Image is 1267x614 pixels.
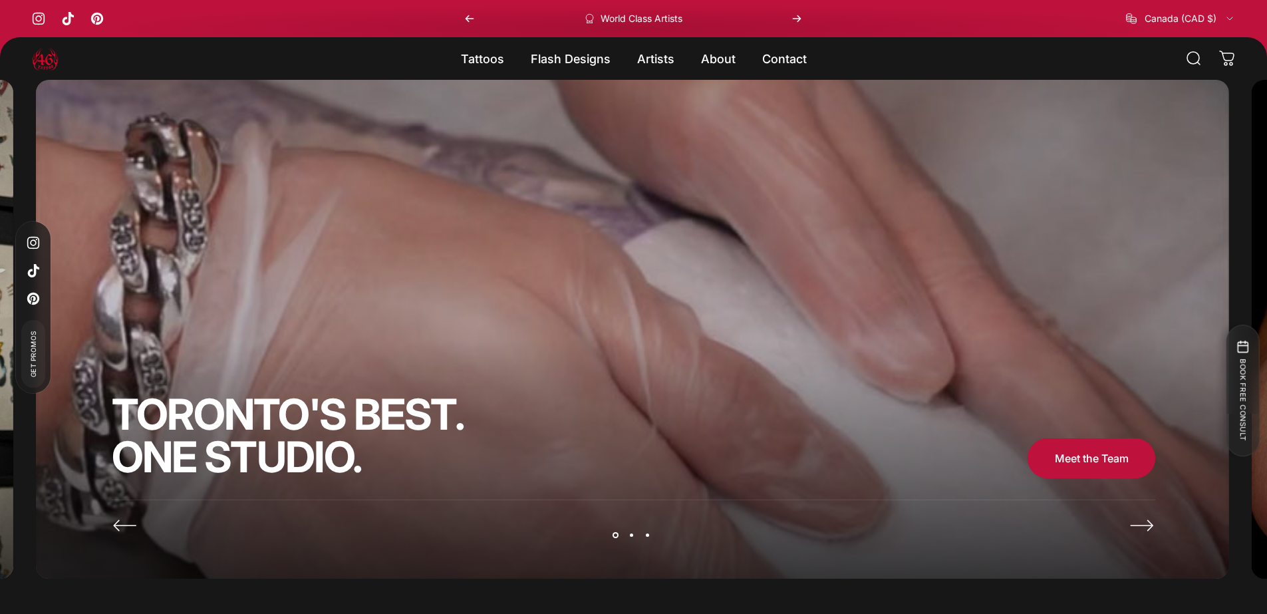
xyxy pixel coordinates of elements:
button: Next [1129,512,1155,539]
a: Get Promos [21,320,45,388]
summary: Flash Designs [517,45,624,73]
button: Previous [112,512,138,539]
button: BOOK FREE CONSULT [1226,325,1259,456]
span: Get Promos [28,331,39,377]
summary: Tattoos [448,45,517,73]
nav: Primary [448,45,820,73]
summary: Artists [624,45,688,73]
a: 0 items [1212,44,1242,73]
p: World Class Artists [601,13,682,25]
a: Meet the Team [1028,438,1155,478]
span: Canada (CAD $) [1145,13,1216,25]
summary: About [688,45,749,73]
a: Contact [749,45,820,73]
